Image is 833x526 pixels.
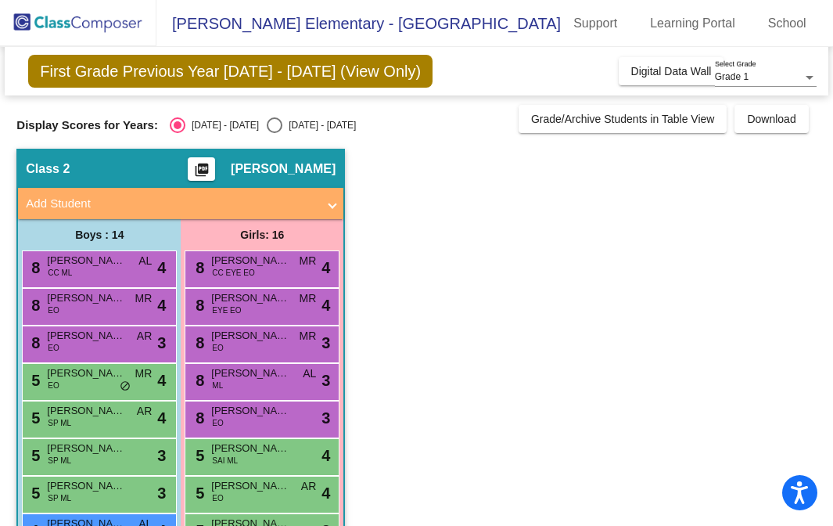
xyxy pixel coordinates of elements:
[211,403,289,419] span: [PERSON_NAME]
[519,105,727,133] button: Grade/Archive Students in Table View
[212,455,238,467] span: SAI ML
[321,406,330,430] span: 3
[321,369,330,392] span: 3
[28,55,433,88] span: First Grade Previous Year [DATE] - [DATE] (View Only)
[157,406,166,430] span: 4
[137,403,152,420] span: AR
[192,372,204,389] span: 8
[212,492,223,504] span: EO
[185,118,259,132] div: [DATE] - [DATE]
[231,161,336,177] span: [PERSON_NAME]
[321,481,330,505] span: 4
[170,117,356,133] mat-radio-group: Select an option
[734,105,808,133] button: Download
[47,403,125,419] span: [PERSON_NAME]
[27,372,40,389] span: 5
[120,380,131,393] span: do_not_disturb_alt
[192,447,204,464] span: 5
[531,113,715,125] span: Grade/Archive Students in Table View
[48,267,72,279] span: CC ML
[157,294,166,317] span: 4
[47,328,125,344] span: [PERSON_NAME]
[18,188,343,219] mat-expansion-panel-header: Add Student
[300,328,317,344] span: MR
[321,331,330,355] span: 3
[138,253,152,269] span: AL
[212,304,241,316] span: EYE EO
[211,478,289,494] span: [PERSON_NAME] [PERSON_NAME]
[192,162,211,184] mat-icon: picture_as_pdf
[321,294,330,317] span: 4
[747,113,795,125] span: Download
[212,380,223,391] span: ML
[211,366,289,381] span: [PERSON_NAME]
[47,366,125,381] span: [PERSON_NAME]
[47,478,125,494] span: [PERSON_NAME] Laguna
[192,297,204,314] span: 8
[157,444,166,467] span: 3
[211,441,289,456] span: [PERSON_NAME]
[48,455,71,467] span: SP ML
[212,267,254,279] span: CC EYE EO
[211,290,289,306] span: [PERSON_NAME]
[303,366,316,382] span: AL
[135,366,153,382] span: MR
[631,65,712,77] span: Digital Data Wall
[282,118,356,132] div: [DATE] - [DATE]
[321,256,330,279] span: 4
[181,219,343,250] div: Girls: 16
[47,290,125,306] span: [PERSON_NAME]
[192,485,204,502] span: 5
[756,11,819,36] a: School
[47,253,125,268] span: [PERSON_NAME] De [PERSON_NAME]
[27,259,40,276] span: 8
[192,334,204,351] span: 8
[27,447,40,464] span: 5
[192,259,204,276] span: 8
[192,409,204,427] span: 8
[135,290,153,307] span: MR
[27,297,40,314] span: 8
[157,481,166,505] span: 3
[156,11,561,36] span: [PERSON_NAME] Elementary - [GEOGRAPHIC_DATA]
[321,444,330,467] span: 4
[188,157,215,181] button: Print Students Details
[301,478,316,495] span: AR
[211,253,289,268] span: [PERSON_NAME]
[715,71,749,82] span: Grade 1
[27,334,40,351] span: 8
[48,342,59,354] span: EO
[561,11,630,36] a: Support
[211,328,289,344] span: [PERSON_NAME]
[26,195,317,213] mat-panel-title: Add Student
[157,256,166,279] span: 4
[157,369,166,392] span: 4
[27,485,40,502] span: 5
[18,219,181,250] div: Boys : 14
[48,492,71,504] span: SP ML
[212,342,223,354] span: EO
[137,328,152,344] span: AR
[212,417,223,429] span: EO
[48,417,71,429] span: SP ML
[619,57,724,85] button: Digital Data Wall
[47,441,125,456] span: [PERSON_NAME]
[26,161,70,177] span: Class 2
[637,11,748,36] a: Learning Portal
[300,290,317,307] span: MR
[48,380,59,391] span: EO
[300,253,317,269] span: MR
[16,118,158,132] span: Display Scores for Years:
[27,409,40,427] span: 5
[157,331,166,355] span: 3
[48,304,59,316] span: EO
